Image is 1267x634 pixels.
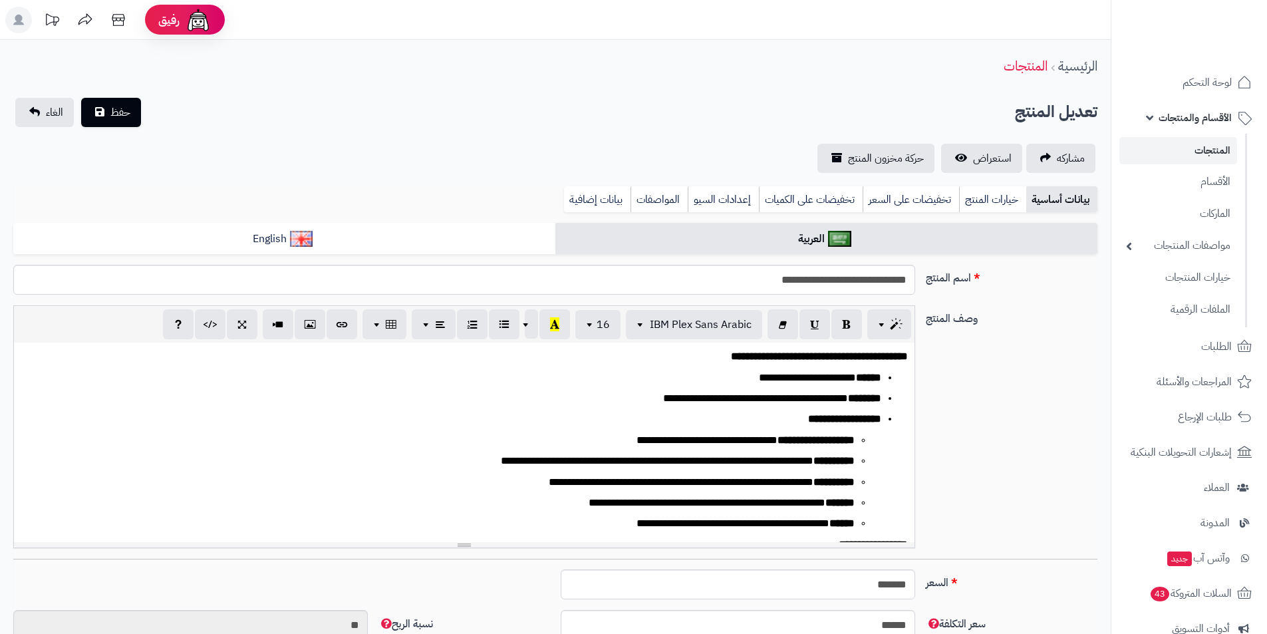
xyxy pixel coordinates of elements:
[1057,150,1085,166] span: مشاركه
[1119,263,1237,292] a: خيارات المنتجات
[1119,507,1259,539] a: المدونة
[863,186,959,213] a: تخفيضات على السعر
[185,7,211,33] img: ai-face.png
[817,144,934,173] a: حركة مخزون المنتج
[1119,436,1259,468] a: إشعارات التحويلات البنكية
[597,317,610,333] span: 16
[959,186,1026,213] a: خيارات المنتج
[290,231,313,247] img: English
[1015,98,1097,126] h2: تعديل المنتج
[848,150,924,166] span: حركة مخزون المنتج
[378,616,433,632] span: نسبة الربح
[1201,337,1232,356] span: الطلبات
[46,104,63,120] span: الغاء
[35,7,69,37] a: تحديثات المنصة
[13,223,555,255] a: English
[759,186,863,213] a: تخفيضات على الكميات
[1119,577,1259,609] a: السلات المتروكة43
[1119,472,1259,504] a: العملاء
[1149,584,1232,603] span: السلات المتروكة
[941,144,1022,173] a: استعراض
[15,98,74,127] a: الغاء
[631,186,688,213] a: المواصفات
[1159,108,1232,127] span: الأقسام والمنتجات
[1119,200,1237,228] a: الماركات
[1131,443,1232,462] span: إشعارات التحويلات البنكية
[920,305,1103,327] label: وصف المنتج
[564,186,631,213] a: بيانات إضافية
[1119,137,1237,164] a: المنتجات
[110,104,130,120] span: حفظ
[920,265,1103,286] label: اسم المنتج
[1200,514,1230,532] span: المدونة
[1119,67,1259,98] a: لوحة التحكم
[1026,186,1097,213] a: بيانات أساسية
[688,186,759,213] a: إعدادات السيو
[1119,331,1259,363] a: الطلبات
[81,98,141,127] button: حفظ
[920,569,1103,591] label: السعر
[650,317,752,333] span: IBM Plex Sans Arabic
[158,12,180,28] span: رفيق
[1026,144,1095,173] a: مشاركه
[1119,168,1237,196] a: الأقسام
[1151,587,1169,601] span: 43
[1119,401,1259,433] a: طلبات الإرجاع
[626,310,762,339] button: IBM Plex Sans Arabic
[1157,373,1232,391] span: المراجعات والأسئلة
[1204,478,1230,497] span: العملاء
[1119,295,1237,324] a: الملفات الرقمية
[1119,366,1259,398] a: المراجعات والأسئلة
[1178,408,1232,426] span: طلبات الإرجاع
[973,150,1012,166] span: استعراض
[575,310,621,339] button: 16
[828,231,851,247] img: العربية
[1183,73,1232,92] span: لوحة التحكم
[555,223,1097,255] a: العربية
[1004,56,1048,76] a: المنتجات
[1058,56,1097,76] a: الرئيسية
[1119,542,1259,574] a: وآتس آبجديد
[1167,552,1192,566] span: جديد
[926,616,986,632] span: سعر التكلفة
[1119,232,1237,260] a: مواصفات المنتجات
[1166,549,1230,567] span: وآتس آب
